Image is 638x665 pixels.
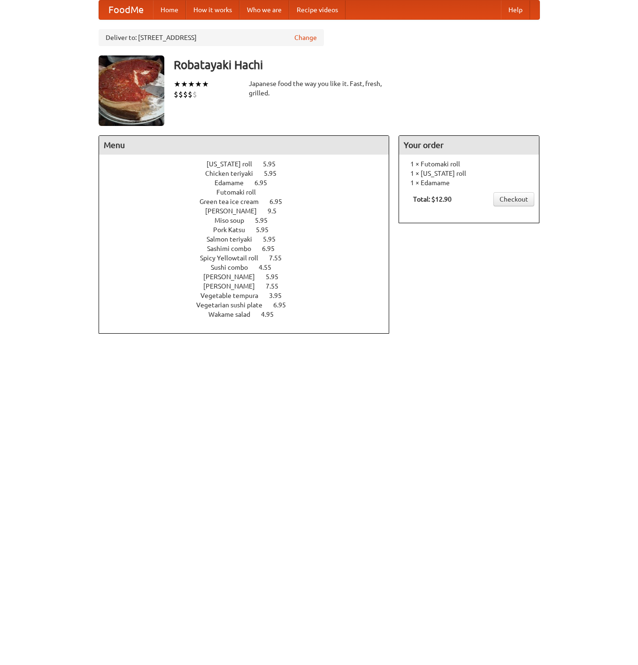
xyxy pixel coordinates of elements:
[493,192,534,206] a: Checkout
[205,170,294,177] a: Chicken teriyaki 5.95
[404,159,534,169] li: 1 × Futomaki roll
[263,235,285,243] span: 5.95
[99,29,324,46] div: Deliver to: [STREET_ADDRESS]
[207,235,293,243] a: Salmon teriyaki 5.95
[205,170,262,177] span: Chicken teriyaki
[261,311,283,318] span: 4.95
[249,79,390,98] div: Japanese food the way you like it. Fast, fresh, grilled.
[255,217,277,224] span: 5.95
[99,55,164,126] img: angular.jpg
[153,0,186,19] a: Home
[213,226,254,234] span: Pork Katsu
[404,169,534,178] li: 1 × [US_STATE] roll
[289,0,346,19] a: Recipe videos
[266,282,288,290] span: 7.55
[268,207,286,215] span: 9.5
[264,170,286,177] span: 5.95
[188,89,192,100] li: $
[174,89,178,100] li: $
[196,301,272,309] span: Vegetarian sushi plate
[200,254,268,262] span: Spicy Yellowtail roll
[207,245,261,252] span: Sashimi combo
[501,0,530,19] a: Help
[207,160,293,168] a: [US_STATE] roll 5.95
[211,264,257,271] span: Sushi combo
[269,254,291,262] span: 7.55
[208,311,291,318] a: Wakame salad 4.95
[215,217,254,224] span: Miso soup
[207,245,292,252] a: Sashimi combo 6.95
[181,79,188,89] li: ★
[202,79,209,89] li: ★
[196,301,303,309] a: Vegetarian sushi plate 6.95
[404,178,534,188] li: 1 × Edamame
[259,264,281,271] span: 4.55
[200,198,268,205] span: Green tea ice cream
[207,160,261,168] span: [US_STATE] roll
[215,179,284,187] a: Edamame 6.95
[216,188,265,196] span: Futomaki roll
[256,226,278,234] span: 5.95
[266,273,288,281] span: 5.95
[208,311,260,318] span: Wakame salad
[174,79,181,89] li: ★
[254,179,277,187] span: 6.95
[205,207,266,215] span: [PERSON_NAME]
[99,136,389,155] h4: Menu
[213,226,286,234] a: Pork Katsu 5.95
[294,33,317,42] a: Change
[188,79,195,89] li: ★
[216,188,283,196] a: Futomaki roll
[174,55,540,74] h3: Robatayaki Hachi
[195,79,202,89] li: ★
[262,245,284,252] span: 6.95
[99,0,153,19] a: FoodMe
[186,0,239,19] a: How it works
[269,292,291,299] span: 3.95
[207,235,261,243] span: Salmon teriyaki
[203,273,296,281] a: [PERSON_NAME] 5.95
[178,89,183,100] li: $
[215,217,285,224] a: Miso soup 5.95
[203,282,264,290] span: [PERSON_NAME]
[269,198,292,205] span: 6.95
[211,264,289,271] a: Sushi combo 4.55
[183,89,188,100] li: $
[273,301,295,309] span: 6.95
[215,179,253,187] span: Edamame
[239,0,289,19] a: Who we are
[399,136,539,155] h4: Your order
[203,273,264,281] span: [PERSON_NAME]
[200,254,299,262] a: Spicy Yellowtail roll 7.55
[192,89,197,100] li: $
[200,292,268,299] span: Vegetable tempura
[203,282,296,290] a: [PERSON_NAME] 7.55
[205,207,294,215] a: [PERSON_NAME] 9.5
[200,292,299,299] a: Vegetable tempura 3.95
[413,196,452,203] b: Total: $12.90
[263,160,285,168] span: 5.95
[200,198,300,205] a: Green tea ice cream 6.95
